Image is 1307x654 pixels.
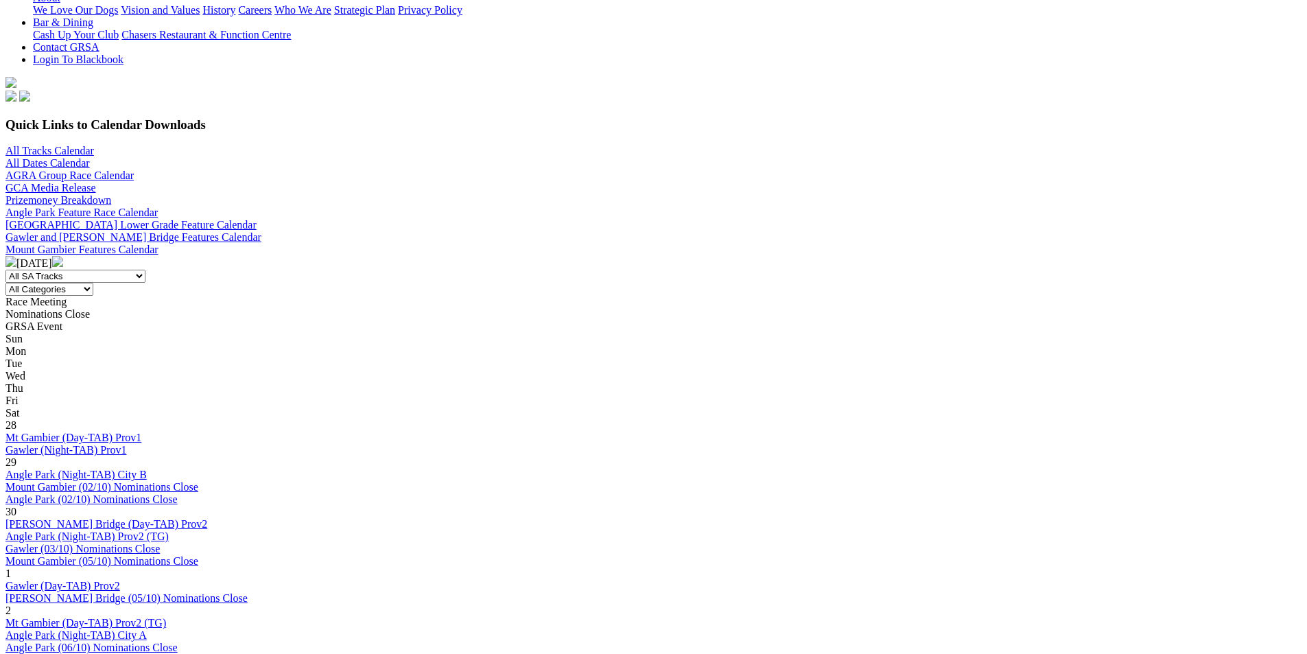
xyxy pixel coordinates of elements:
a: Bar & Dining [33,16,93,28]
h3: Quick Links to Calendar Downloads [5,117,1302,132]
a: Gawler (Day-TAB) Prov2 [5,580,120,592]
img: logo-grsa-white.png [5,77,16,88]
a: Strategic Plan [334,4,395,16]
a: Who We Are [274,4,331,16]
a: Angle Park (02/10) Nominations Close [5,493,178,505]
div: Bar & Dining [33,29,1302,41]
div: About [33,4,1302,16]
a: Prizemoney Breakdown [5,194,111,206]
span: 29 [5,456,16,468]
a: All Tracks Calendar [5,145,94,156]
a: GCA Media Release [5,182,96,194]
div: Tue [5,358,1302,370]
a: Mt Gambier (Day-TAB) Prov1 [5,432,141,443]
a: [PERSON_NAME] Bridge (05/10) Nominations Close [5,592,248,604]
a: Mount Gambier (02/10) Nominations Close [5,481,198,493]
div: [DATE] [5,256,1302,270]
a: [PERSON_NAME] Bridge (Day-TAB) Prov2 [5,518,207,530]
div: Wed [5,370,1302,382]
div: Fri [5,395,1302,407]
a: Mount Gambier (05/10) Nominations Close [5,555,198,567]
a: Gawler (Night-TAB) Prov1 [5,444,126,456]
span: 28 [5,419,16,431]
a: Angle Park (06/10) Nominations Close [5,642,178,653]
a: Mt Gambier (Day-TAB) Prov2 (TG) [5,617,166,629]
span: 1 [5,568,11,579]
img: chevron-left-pager-white.svg [5,256,16,267]
a: Login To Blackbook [33,54,123,65]
a: Cash Up Your Club [33,29,119,40]
a: Mount Gambier Features Calendar [5,244,158,255]
a: Vision and Values [121,4,200,16]
a: All Dates Calendar [5,157,90,169]
a: Angle Park (Night-TAB) Prov2 (TG) [5,530,169,542]
div: Nominations Close [5,308,1302,320]
img: twitter.svg [19,91,30,102]
img: chevron-right-pager-white.svg [52,256,63,267]
div: Race Meeting [5,296,1302,308]
a: Careers [238,4,272,16]
div: GRSA Event [5,320,1302,333]
a: AGRA Group Race Calendar [5,170,134,181]
div: Thu [5,382,1302,395]
a: [GEOGRAPHIC_DATA] Lower Grade Feature Calendar [5,219,257,231]
a: Contact GRSA [33,41,99,53]
img: facebook.svg [5,91,16,102]
span: 30 [5,506,16,517]
a: Gawler (03/10) Nominations Close [5,543,160,554]
div: Sat [5,407,1302,419]
a: Gawler and [PERSON_NAME] Bridge Features Calendar [5,231,261,243]
a: Angle Park Feature Race Calendar [5,207,158,218]
div: Sun [5,333,1302,345]
a: Angle Park (Night-TAB) City B [5,469,147,480]
a: We Love Our Dogs [33,4,118,16]
a: History [202,4,235,16]
a: Chasers Restaurant & Function Centre [121,29,291,40]
span: 2 [5,605,11,616]
div: Mon [5,345,1302,358]
a: Angle Park (Night-TAB) City A [5,629,147,641]
a: Privacy Policy [398,4,462,16]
